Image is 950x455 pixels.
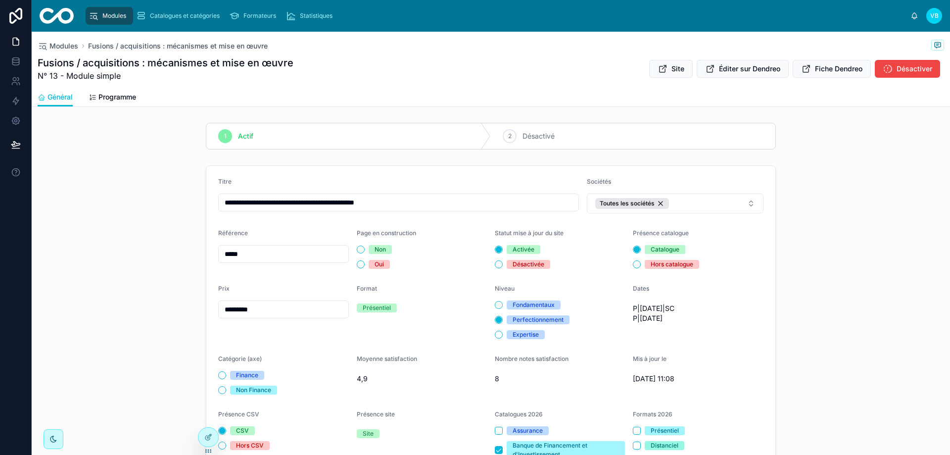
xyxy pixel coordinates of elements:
a: Modules [86,7,133,25]
button: Select Button [587,194,763,213]
div: Catalogue [651,245,679,254]
a: Général [38,88,73,107]
span: Dates [633,285,649,292]
span: Statistiques [300,12,332,20]
button: Désactiver [875,60,940,78]
a: Statistiques [283,7,339,25]
span: Formats 2026 [633,410,672,418]
span: Site [671,64,684,74]
span: Page en construction [357,229,416,237]
div: Oui [375,260,384,269]
a: Formateurs [227,7,283,25]
span: Présence CSV [218,410,259,418]
span: Désactivé [522,131,555,141]
span: Référence [218,229,248,237]
span: Prix [218,285,230,292]
span: 2 [508,132,512,140]
span: Général [47,92,73,102]
div: Non Finance [236,386,271,395]
span: Mis à jour le [633,355,666,362]
button: Fiche Dendreo [793,60,871,78]
span: Niveau [495,285,515,292]
span: Titre [218,178,232,185]
span: Statut mise à jour du site [495,229,564,237]
div: Hors CSV [236,441,264,450]
img: App logo [40,8,74,24]
div: Expertise [513,330,539,339]
span: Format [357,285,377,292]
a: Programme [89,88,136,108]
div: Finance [236,371,258,380]
div: Hors catalogue [651,260,693,269]
div: Non [375,245,386,254]
span: Moyenne satisfaction [357,355,417,362]
span: Modules [49,41,78,51]
span: [DATE] 11:08 [633,374,763,384]
div: Activée [513,245,534,254]
div: Présentiel [651,426,679,435]
div: Présentiel [363,303,391,312]
span: VB [930,12,939,20]
span: Nombre notes satisfaction [495,355,569,362]
span: 8 [495,374,625,384]
span: Modules [102,12,126,20]
span: Éditer sur Dendreo [719,64,780,74]
span: Catégorie (axe) [218,355,262,362]
span: 4,9 [357,374,487,384]
button: Site [649,60,693,78]
a: Fusions / acquisitions : mécanismes et mise en œuvre [88,41,268,51]
span: N° 13 - Module simple [38,70,293,82]
span: Présence site [357,410,395,418]
button: Éditer sur Dendreo [697,60,789,78]
span: 1 [224,132,227,140]
a: Modules [38,41,78,51]
span: Catalogues 2026 [495,410,543,418]
div: Fondamentaux [513,301,555,309]
span: Programme [98,92,136,102]
span: Désactiver [897,64,932,74]
h1: Fusions / acquisitions : mécanismes et mise en œuvre [38,56,293,70]
span: Catalogues et catégories [150,12,220,20]
button: Unselect 7 [595,198,669,209]
span: Actif [238,131,253,141]
div: Distanciel [651,441,678,450]
span: P|[DATE]|SC P|[DATE] [633,303,763,323]
div: CSV [236,426,249,435]
span: Fiche Dendreo [815,64,862,74]
div: Perfectionnement [513,315,564,324]
div: scrollable content [82,5,910,27]
div: Désactivée [513,260,544,269]
div: Assurance [513,426,543,435]
span: Présence catalogue [633,229,689,237]
span: Sociétés [587,178,611,185]
span: Formateurs [243,12,276,20]
a: Catalogues et catégories [133,7,227,25]
span: Toutes les sociétés [600,200,655,207]
div: Site [363,429,374,438]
